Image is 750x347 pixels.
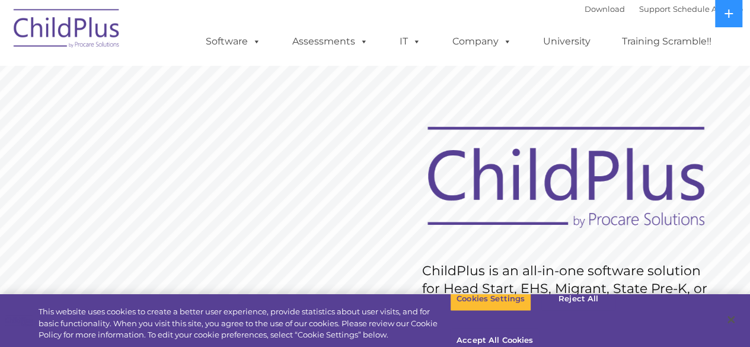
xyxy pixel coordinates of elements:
button: Reject All [541,286,615,311]
a: Download [585,4,625,14]
a: IT [388,30,433,53]
a: Support [639,4,671,14]
font: | [585,4,743,14]
a: Assessments [280,30,380,53]
a: Schedule A Demo [673,4,743,14]
img: ChildPlus by Procare Solutions [8,1,126,60]
button: Cookies Settings [450,286,531,311]
a: Training Scramble!! [610,30,723,53]
a: University [531,30,602,53]
a: Company [441,30,524,53]
button: Close [718,307,744,333]
a: Software [194,30,273,53]
div: This website uses cookies to create a better user experience, provide statistics about user visit... [39,306,450,341]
